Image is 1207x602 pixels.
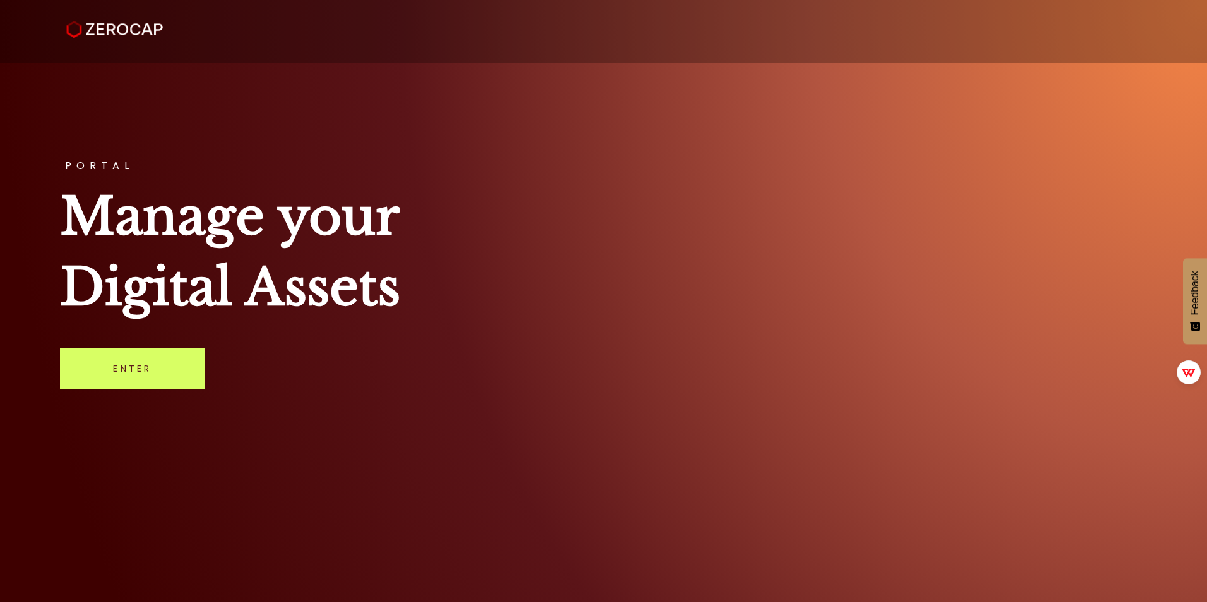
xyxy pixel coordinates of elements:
button: Feedback - Show survey [1183,258,1207,344]
img: ZeroCap [66,21,163,38]
h3: PORTAL [60,161,1146,171]
span: Feedback [1189,271,1201,315]
h1: Manage your Digital Assets [60,181,1146,322]
a: Enter [60,348,205,389]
